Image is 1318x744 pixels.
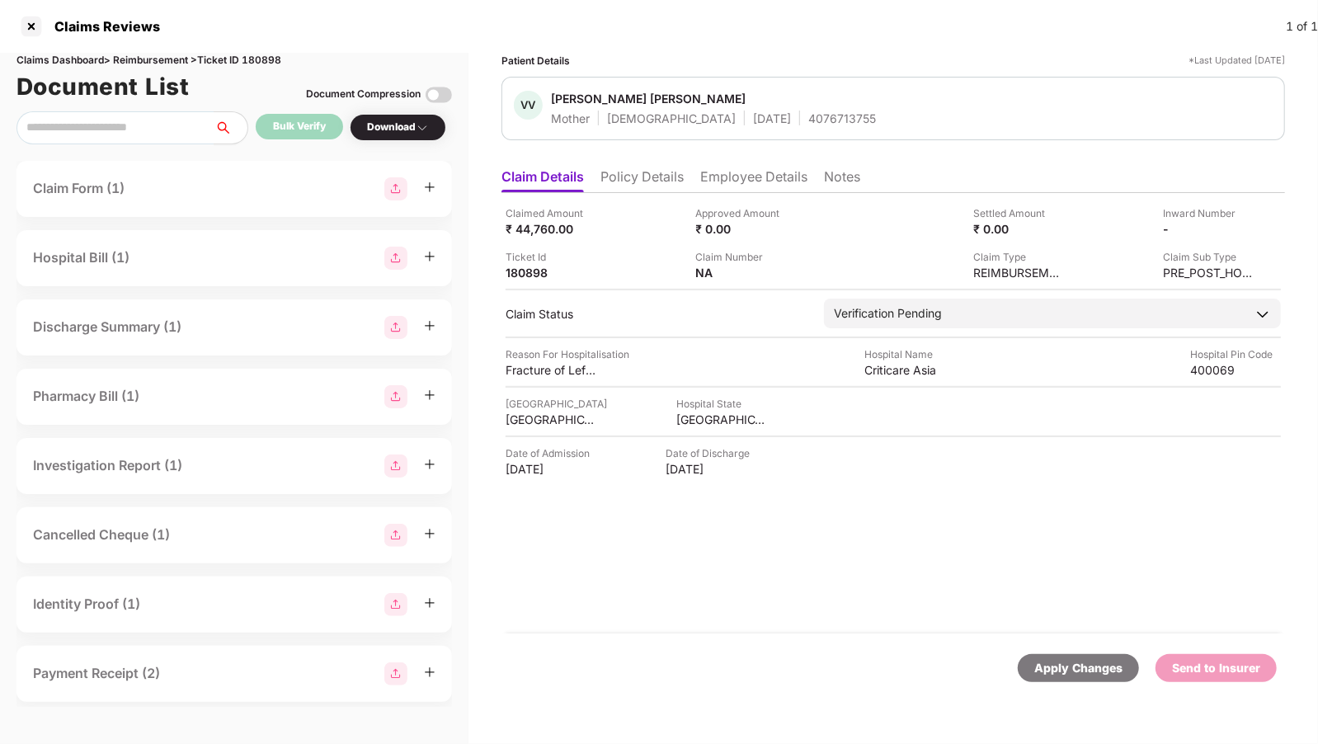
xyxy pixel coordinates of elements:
[696,205,787,221] div: Approved Amount
[506,362,596,378] div: Fracture of Left [MEDICAL_DATA] initidal encounter for closed fracture
[45,18,160,35] div: Claims Reviews
[33,178,125,199] div: Claim Form (1)
[1189,53,1285,68] div: *Last Updated [DATE]
[973,265,1064,280] div: REIMBURSEMENT
[384,316,407,339] img: svg+xml;base64,PHN2ZyBpZD0iR3JvdXBfMjg4MTMiIGRhdGEtbmFtZT0iR3JvdXAgMjg4MTMiIHhtbG5zPSJodHRwOi8vd3...
[16,68,190,105] h1: Document List
[33,663,160,684] div: Payment Receipt (2)
[551,111,590,126] div: Mother
[696,221,787,237] div: ₹ 0.00
[1286,17,1318,35] div: 1 of 1
[834,304,942,323] div: Verification Pending
[33,594,140,615] div: Identity Proof (1)
[424,597,435,609] span: plus
[676,396,767,412] div: Hospital State
[696,249,787,265] div: Claim Number
[666,461,756,477] div: [DATE]
[824,168,860,192] li: Notes
[384,385,407,408] img: svg+xml;base64,PHN2ZyBpZD0iR3JvdXBfMjg4MTMiIGRhdGEtbmFtZT0iR3JvdXAgMjg4MTMiIHhtbG5zPSJodHRwOi8vd3...
[973,249,1064,265] div: Claim Type
[306,87,421,102] div: Document Compression
[384,662,407,685] img: svg+xml;base64,PHN2ZyBpZD0iR3JvdXBfMjg4MTMiIGRhdGEtbmFtZT0iR3JvdXAgMjg4MTMiIHhtbG5zPSJodHRwOi8vd3...
[214,121,247,134] span: search
[506,265,596,280] div: 180898
[551,91,746,106] div: [PERSON_NAME] [PERSON_NAME]
[424,528,435,539] span: plus
[33,247,129,268] div: Hospital Bill (1)
[501,53,570,68] div: Patient Details
[384,177,407,200] img: svg+xml;base64,PHN2ZyBpZD0iR3JvdXBfMjg4MTMiIGRhdGEtbmFtZT0iR3JvdXAgMjg4MTMiIHhtbG5zPSJodHRwOi8vd3...
[424,251,435,262] span: plus
[384,454,407,478] img: svg+xml;base64,PHN2ZyBpZD0iR3JvdXBfMjg4MTMiIGRhdGEtbmFtZT0iR3JvdXAgMjg4MTMiIHhtbG5zPSJodHRwOi8vd3...
[506,346,629,362] div: Reason For Hospitalisation
[1163,249,1254,265] div: Claim Sub Type
[1254,306,1271,323] img: downArrowIcon
[506,306,807,322] div: Claim Status
[1163,205,1254,221] div: Inward Number
[506,396,607,412] div: [GEOGRAPHIC_DATA]
[506,249,596,265] div: Ticket Id
[600,168,684,192] li: Policy Details
[1190,362,1281,378] div: 400069
[424,181,435,193] span: plus
[700,168,807,192] li: Employee Details
[696,265,787,280] div: NA
[506,221,596,237] div: ₹ 44,760.00
[753,111,791,126] div: [DATE]
[808,111,876,126] div: 4076713755
[506,445,596,461] div: Date of Admission
[33,386,139,407] div: Pharmacy Bill (1)
[676,412,767,427] div: [GEOGRAPHIC_DATA]
[506,205,596,221] div: Claimed Amount
[33,455,182,476] div: Investigation Report (1)
[424,389,435,401] span: plus
[506,412,596,427] div: [GEOGRAPHIC_DATA]
[501,168,584,192] li: Claim Details
[33,525,170,545] div: Cancelled Cheque (1)
[384,593,407,616] img: svg+xml;base64,PHN2ZyBpZD0iR3JvdXBfMjg4MTMiIGRhdGEtbmFtZT0iR3JvdXAgMjg4MTMiIHhtbG5zPSJodHRwOi8vd3...
[424,666,435,678] span: plus
[214,111,248,144] button: search
[864,362,955,378] div: Criticare Asia
[424,320,435,332] span: plus
[424,459,435,470] span: plus
[514,91,543,120] div: VV
[33,317,181,337] div: Discharge Summary (1)
[607,111,736,126] div: [DEMOGRAPHIC_DATA]
[273,119,326,134] div: Bulk Verify
[1034,659,1123,677] div: Apply Changes
[1163,221,1254,237] div: -
[666,445,756,461] div: Date of Discharge
[973,221,1064,237] div: ₹ 0.00
[384,247,407,270] img: svg+xml;base64,PHN2ZyBpZD0iR3JvdXBfMjg4MTMiIGRhdGEtbmFtZT0iR3JvdXAgMjg4MTMiIHhtbG5zPSJodHRwOi8vd3...
[416,121,429,134] img: svg+xml;base64,PHN2ZyBpZD0iRHJvcGRvd24tMzJ4MzIiIHhtbG5zPSJodHRwOi8vd3d3LnczLm9yZy8yMDAwL3N2ZyIgd2...
[384,524,407,547] img: svg+xml;base64,PHN2ZyBpZD0iR3JvdXBfMjg4MTMiIGRhdGEtbmFtZT0iR3JvdXAgMjg4MTMiIHhtbG5zPSJodHRwOi8vd3...
[1163,265,1254,280] div: PRE_POST_HOSPITALIZATION_REIMBURSEMENT
[367,120,429,135] div: Download
[16,53,452,68] div: Claims Dashboard > Reimbursement > Ticket ID 180898
[426,82,452,108] img: svg+xml;base64,PHN2ZyBpZD0iVG9nZ2xlLTMyeDMyIiB4bWxucz0iaHR0cDovL3d3dy53My5vcmcvMjAwMC9zdmciIHdpZH...
[1190,346,1281,362] div: Hospital Pin Code
[864,346,955,362] div: Hospital Name
[1172,659,1260,677] div: Send to Insurer
[506,461,596,477] div: [DATE]
[973,205,1064,221] div: Settled Amount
